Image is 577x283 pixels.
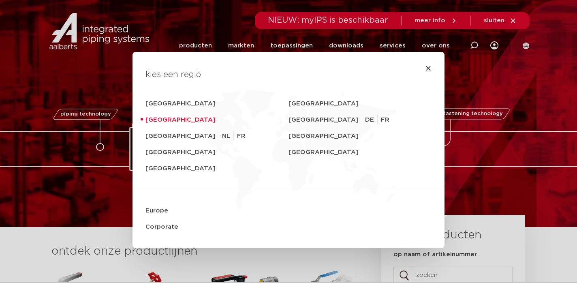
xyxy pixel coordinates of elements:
ul: [GEOGRAPHIC_DATA] [365,112,396,128]
nav: Menu [145,96,432,235]
a: Close [425,65,432,71]
a: [GEOGRAPHIC_DATA] [145,96,288,112]
a: DE [365,115,378,125]
h4: kies een regio [145,68,432,81]
a: NL [222,131,234,141]
a: [GEOGRAPHIC_DATA] [288,128,432,144]
a: FR [381,115,393,125]
a: Europe [145,203,432,219]
a: FR [237,131,246,141]
a: [GEOGRAPHIC_DATA] [145,112,288,128]
a: [GEOGRAPHIC_DATA] [145,144,288,161]
a: [GEOGRAPHIC_DATA] [288,96,432,112]
a: [GEOGRAPHIC_DATA] [145,128,222,144]
a: [GEOGRAPHIC_DATA] [145,161,288,177]
a: Corporate [145,219,432,235]
a: [GEOGRAPHIC_DATA] [288,144,432,161]
a: [GEOGRAPHIC_DATA] [288,112,365,128]
ul: [GEOGRAPHIC_DATA] [222,128,246,144]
